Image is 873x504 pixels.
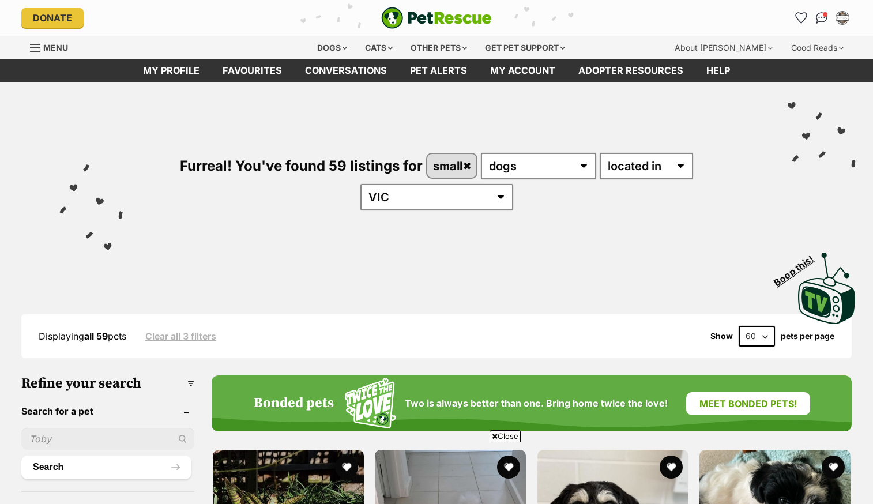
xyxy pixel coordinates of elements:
[345,378,396,428] img: Squiggle
[792,9,852,27] ul: Account quick links
[789,446,850,481] iframe: Help Scout Beacon - Open
[695,59,742,82] a: Help
[21,456,191,479] button: Search
[783,36,852,59] div: Good Reads
[30,36,76,57] a: Menu
[21,375,194,392] h3: Refine your search
[798,253,856,324] img: PetRescue TV logo
[402,36,475,59] div: Other pets
[710,332,733,341] span: Show
[405,398,668,409] span: Two is always better than one. Bring home twice the love!
[816,12,828,24] img: chat-41dd97257d64d25036548639549fe6c8038ab92f7586957e7f3b1b290dea8141.svg
[427,154,476,178] a: small
[309,36,355,59] div: Dogs
[145,331,216,341] a: Clear all 3 filters
[381,7,492,29] img: logo-e224e6f780fb5917bec1dbf3a21bbac754714ae5b6737aabdf751b685950b380.svg
[131,59,211,82] a: My profile
[781,332,834,341] label: pets per page
[686,392,810,415] a: Meet bonded pets!
[479,59,567,82] a: My account
[21,428,194,450] input: Toby
[227,446,646,498] iframe: Advertisement
[43,43,68,52] span: Menu
[567,59,695,82] a: Adopter resources
[792,9,810,27] a: Favourites
[211,59,293,82] a: Favourites
[180,157,423,174] span: Furreal! You've found 59 listings for
[660,456,683,479] button: favourite
[772,246,825,288] span: Boop this!
[381,7,492,29] a: PetRescue
[21,8,84,28] a: Donate
[39,330,126,342] span: Displaying pets
[833,9,852,27] button: My account
[798,242,856,326] a: Boop this!
[667,36,781,59] div: About [PERSON_NAME]
[837,12,848,24] img: Kirsty Rice profile pic
[84,330,108,342] strong: all 59
[477,36,573,59] div: Get pet support
[812,9,831,27] a: Conversations
[490,430,521,442] span: Close
[254,396,334,412] h4: Bonded pets
[357,36,401,59] div: Cats
[293,59,398,82] a: conversations
[21,406,194,416] header: Search for a pet
[398,59,479,82] a: Pet alerts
